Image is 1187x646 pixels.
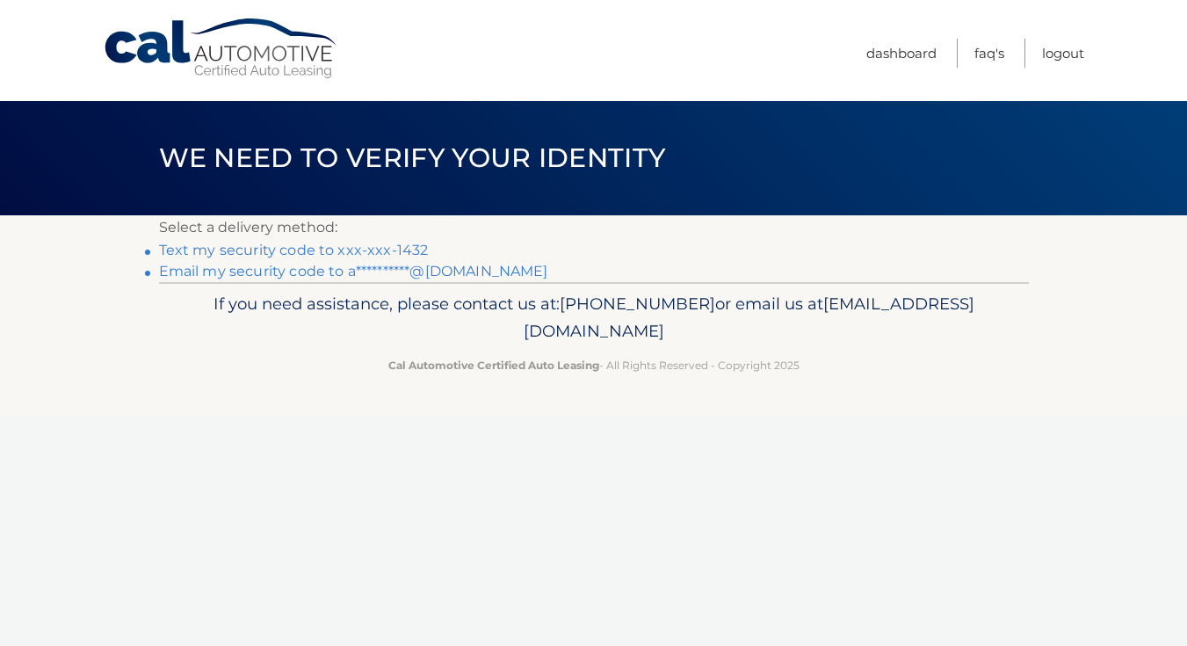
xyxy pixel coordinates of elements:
span: [PHONE_NUMBER] [560,294,715,314]
a: Dashboard [866,39,937,68]
a: Text my security code to xxx-xxx-1432 [159,242,429,258]
a: Logout [1042,39,1084,68]
span: We need to verify your identity [159,142,666,174]
a: Email my security code to a**********@[DOMAIN_NAME] [159,263,548,279]
p: - All Rights Reserved - Copyright 2025 [170,356,1017,374]
a: Cal Automotive [103,18,340,80]
a: FAQ's [974,39,1004,68]
strong: Cal Automotive Certified Auto Leasing [388,359,599,372]
p: Select a delivery method: [159,215,1029,240]
p: If you need assistance, please contact us at: or email us at [170,290,1017,346]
